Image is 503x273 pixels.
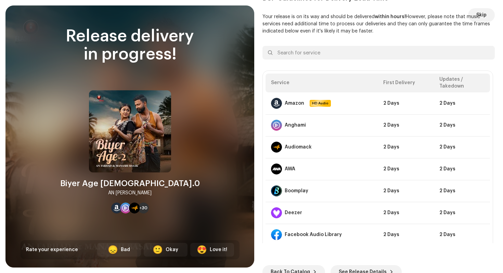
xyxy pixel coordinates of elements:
[262,46,495,60] input: Search for service
[285,144,312,150] div: Audiomack
[121,246,130,253] div: Bad
[108,246,118,254] div: 😞
[139,205,147,211] span: +30
[378,224,434,246] td: 2 Days
[434,74,490,92] th: Updates / Takedown
[285,166,295,172] div: AWA
[476,8,487,22] span: Skip
[26,247,78,252] span: Rate your experience
[434,136,490,158] td: 2 Days
[285,232,342,237] div: Facebook Audio Library
[434,180,490,202] td: 2 Days
[434,92,490,114] td: 2 Days
[108,189,152,197] div: AN [PERSON_NAME]
[285,210,302,216] div: Deezer
[153,246,163,254] div: 🙂
[378,202,434,224] td: 2 Days
[89,90,171,172] img: b42fdd3c-6517-435e-931a-6864ef5b6273
[468,8,495,22] button: Skip
[434,224,490,246] td: 2 Days
[21,27,240,64] div: Release delivery in progress!
[378,92,434,114] td: 2 Days
[378,74,434,92] th: First Delivery
[285,188,308,194] div: Boomplay
[266,74,378,92] th: Service
[310,101,330,106] span: HD Audio
[285,101,304,106] div: Amazon
[166,246,178,253] div: Okay
[60,178,200,189] div: Biyer Age [DEMOGRAPHIC_DATA].0
[434,202,490,224] td: 2 Days
[378,158,434,180] td: 2 Days
[378,180,434,202] td: 2 Days
[378,136,434,158] td: 2 Days
[434,158,490,180] td: 2 Days
[375,14,406,19] b: within hours!
[262,13,495,35] p: Your release is on its way and should be delivered However, please note that music services need ...
[210,246,227,253] div: Love it!
[285,122,306,128] div: Anghami
[197,246,207,254] div: 😍
[434,114,490,136] td: 2 Days
[378,114,434,136] td: 2 Days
